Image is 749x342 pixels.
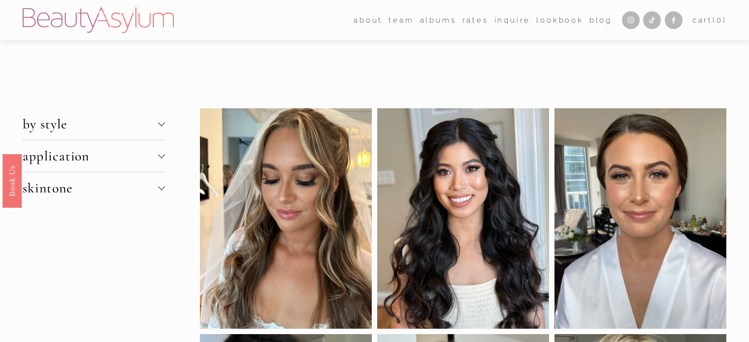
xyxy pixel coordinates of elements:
[420,13,456,28] a: albums
[354,14,383,27] span: about
[389,13,414,28] a: folder dropdown
[23,108,165,140] button: by style
[494,13,531,28] a: Inquire
[23,116,158,132] span: by style
[23,172,165,204] button: skintone
[713,16,726,25] span: ( )
[2,154,22,207] a: Book Us
[23,148,158,164] span: application
[622,11,640,29] a: Instagram
[23,180,158,196] span: skintone
[665,11,683,29] a: Facebook
[536,13,583,28] a: Lookbook
[354,13,383,28] a: folder dropdown
[462,13,488,28] a: Rates
[389,14,414,27] span: team
[643,11,661,29] a: TikTok
[589,13,612,28] a: Blog
[23,140,165,172] button: application
[692,14,727,27] a: Cart(0)
[716,16,723,25] span: 0
[23,7,174,33] img: Beauty Asylum | Bridal Hair &amp; Makeup Charlotte &amp; Atlanta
